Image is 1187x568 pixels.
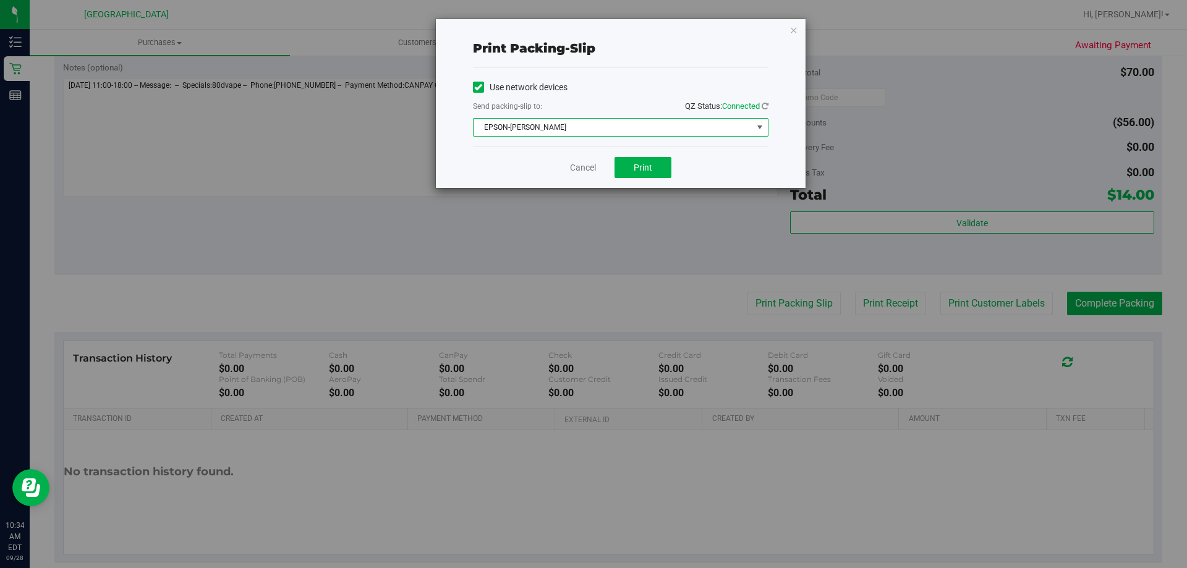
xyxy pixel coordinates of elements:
[474,119,752,136] span: EPSON-[PERSON_NAME]
[634,163,652,172] span: Print
[752,119,767,136] span: select
[473,101,542,112] label: Send packing-slip to:
[12,469,49,506] iframe: Resource center
[685,101,768,111] span: QZ Status:
[615,157,671,178] button: Print
[473,81,568,94] label: Use network devices
[722,101,760,111] span: Connected
[570,161,596,174] a: Cancel
[473,41,595,56] span: Print packing-slip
